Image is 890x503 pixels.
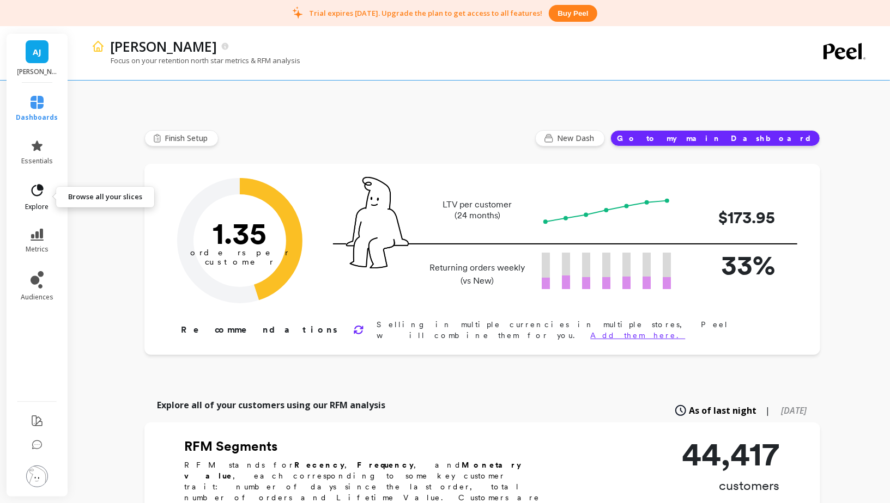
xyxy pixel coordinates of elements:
span: metrics [26,245,49,254]
span: essentials [21,157,53,165]
span: [DATE] [782,404,807,416]
p: Focus on your retention north star metrics & RFM analysis [92,56,300,65]
p: Trial expires [DATE]. Upgrade the plan to get access to all features! [309,8,542,18]
span: explore [26,203,49,211]
span: New Dash [558,133,598,144]
p: Artizan Joyeria [17,68,57,76]
h2: RFM Segments [185,438,555,455]
a: Add them here. [591,331,686,340]
tspan: orders per [190,248,289,258]
img: pal seatted on line [346,177,409,268]
img: header icon [92,40,105,53]
p: 44,417 [682,438,780,470]
p: Selling in multiple currencies in multiple stores, Peel will combine them for you. [377,319,785,341]
button: Finish Setup [144,130,219,146]
tspan: customer [205,257,274,267]
p: LTV per customer (24 months) [427,199,529,221]
p: Returning orders weekly (vs New) [427,261,529,287]
p: Artizan Joyeria [110,37,217,56]
p: 33% [688,244,776,285]
p: customers [682,477,780,494]
span: Finish Setup [165,133,211,144]
p: Explore all of your customers using our RFM analysis [158,398,386,412]
p: Recommendations [181,323,340,336]
b: Frequency [358,461,414,469]
img: profile picture [26,465,48,487]
b: Recency [295,461,345,469]
span: AJ [33,46,41,58]
text: 1.35 [213,215,267,251]
span: audiences [21,293,53,302]
button: New Dash [535,130,605,146]
button: Go to my main Dashboard [610,130,820,146]
span: | [766,404,771,417]
p: $173.95 [688,205,776,230]
span: dashboards [16,113,58,122]
span: As of last night [689,404,757,417]
button: Buy peel [549,5,597,22]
